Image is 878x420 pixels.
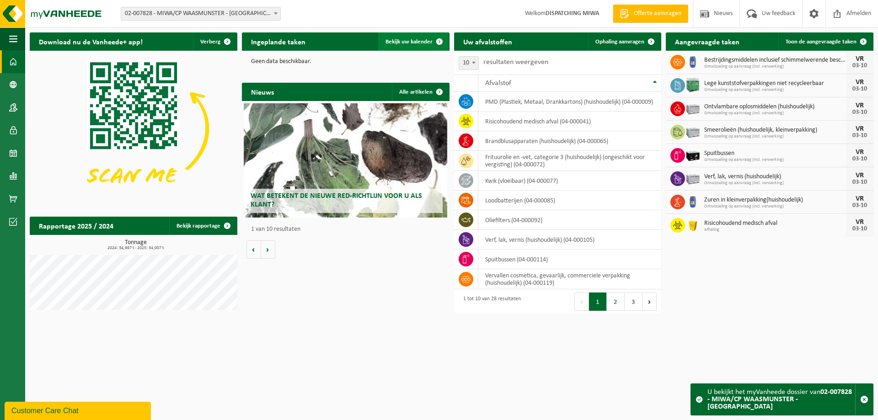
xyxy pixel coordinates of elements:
h3: Tonnage [34,239,237,250]
span: Omwisseling op aanvraag (incl. verwerking) [704,134,846,139]
img: PB-LB-0680-HPE-BK-11 [685,147,701,162]
span: Toon de aangevraagde taken [786,39,857,45]
h2: Aangevraagde taken [666,32,749,50]
td: vervallen cosmetica, gevaarlijk, commerciele verpakking (huishoudelijk) (04-000119) [478,269,662,289]
div: 03-10 [851,63,869,69]
button: Verberg [193,32,236,51]
div: 03-10 [851,226,869,232]
img: PB-LB-0680-HPE-GY-11 [685,123,701,139]
span: Zuren in kleinverpakking(huishoudelijk) [704,197,846,204]
span: Bekijk uw kalender [385,39,433,45]
span: 10 [459,57,478,69]
span: Verf, lak, vernis (huishoudelijk) [704,173,846,181]
div: 03-10 [851,156,869,162]
button: Previous [574,292,589,311]
button: 2 [607,292,625,311]
iframe: chat widget [5,400,153,420]
span: Risicohoudend medisch afval [704,220,846,227]
div: 1 tot 10 van 28 resultaten [459,292,521,312]
span: Omwisseling op aanvraag (incl. verwerking) [704,87,846,93]
a: Offerte aanvragen [613,5,688,23]
img: PB-OT-0120-HPE-00-02 [685,193,701,209]
button: 3 [625,292,642,311]
a: Bekijk uw kalender [378,32,449,51]
div: 03-10 [851,133,869,139]
strong: 02-007828 - MIWA/CP WAASMUNSTER - [GEOGRAPHIC_DATA] [707,388,852,410]
strong: DISPATCHING MIWA [546,10,599,17]
a: Alle artikelen [392,83,449,101]
td: risicohoudend medisch afval (04-000041) [478,112,662,131]
span: 10 [459,56,479,70]
p: Geen data beschikbaar. [251,58,440,65]
a: Toon de aangevraagde taken [778,32,873,51]
span: Verberg [200,39,220,45]
span: Wat betekent de nieuwe RED-richtlijn voor u als klant? [251,192,422,208]
div: VR [851,79,869,86]
img: PB-HB-1400-HPE-GN-11 [685,76,701,93]
span: Afvalstof [485,80,511,87]
span: Ontvlambare oplosmiddelen (huishoudelijk) [704,103,846,111]
a: Bekijk rapportage [169,217,236,235]
h2: Rapportage 2025 / 2024 [30,217,123,234]
span: Omwisseling op aanvraag (incl. verwerking) [704,64,846,69]
span: Omwisseling op aanvraag (incl. verwerking) [704,181,846,186]
td: verf, lak, vernis (huishoudelijk) (04-000105) [478,230,662,250]
td: oliefilters (04-000092) [478,210,662,230]
img: PB-OT-0120-HPE-00-02 [685,53,701,69]
td: frituurolie en -vet, categorie 3 (huishoudelijk) (ongeschikt voor vergisting) (04-000072) [478,151,662,171]
span: Afhaling [704,227,846,233]
div: 03-10 [851,86,869,92]
p: 1 van 10 resultaten [251,226,445,233]
button: Volgende [261,240,275,259]
button: 1 [589,292,607,311]
div: VR [851,125,869,133]
span: Omwisseling op aanvraag (incl. verwerking) [704,157,846,163]
button: Vorige [246,240,261,259]
span: Offerte aanvragen [632,9,684,18]
div: 03-10 [851,109,869,116]
span: 2024: 34,987 t - 2025: 34,007 t [34,246,237,250]
span: 02-007828 - MIWA/CP WAASMUNSTER - WAASMUNSTER [121,7,280,20]
h2: Download nu de Vanheede+ app! [30,32,152,50]
span: Smeerolieën (huishoudelijk, kleinverpakking) [704,127,846,134]
td: brandblusapparaten (huishoudelijk) (04-000065) [478,131,662,151]
div: VR [851,55,869,63]
img: Download de VHEPlus App [30,51,237,206]
h2: Ingeplande taken [242,32,315,50]
h2: Uw afvalstoffen [454,32,521,50]
span: Ophaling aanvragen [595,39,644,45]
td: kwik (vloeibaar) (04-000077) [478,171,662,191]
a: Wat betekent de nieuwe RED-richtlijn voor u als klant? [244,103,447,218]
div: 03-10 [851,179,869,186]
div: VR [851,172,869,179]
span: Omwisseling op aanvraag (incl. verwerking) [704,111,846,116]
h2: Nieuws [242,83,283,101]
label: resultaten weergeven [483,58,548,66]
td: spuitbussen (04-000114) [478,250,662,269]
a: Ophaling aanvragen [588,32,660,51]
span: Lege kunststofverpakkingen niet recycleerbaar [704,80,846,87]
div: U bekijkt het myVanheede dossier van [707,384,855,415]
div: VR [851,218,869,226]
img: PB-LB-0680-HPE-GY-11 [685,100,701,116]
div: VR [851,149,869,156]
button: Next [642,292,657,311]
div: VR [851,195,869,202]
div: VR [851,102,869,109]
span: Bestrijdingsmiddelen inclusief schimmelwerende beschermingsmiddelen (huishoudeli... [704,57,846,64]
div: 03-10 [851,202,869,209]
td: loodbatterijen (04-000085) [478,191,662,210]
td: PMD (Plastiek, Metaal, Drankkartons) (huishoudelijk) (04-000009) [478,92,662,112]
img: PB-LB-0680-HPE-GY-11 [685,170,701,186]
span: 02-007828 - MIWA/CP WAASMUNSTER - WAASMUNSTER [121,7,281,21]
span: Omwisseling op aanvraag (incl. verwerking) [704,204,846,209]
img: LP-SB-00050-HPE-22 [685,217,701,232]
span: Spuitbussen [704,150,846,157]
